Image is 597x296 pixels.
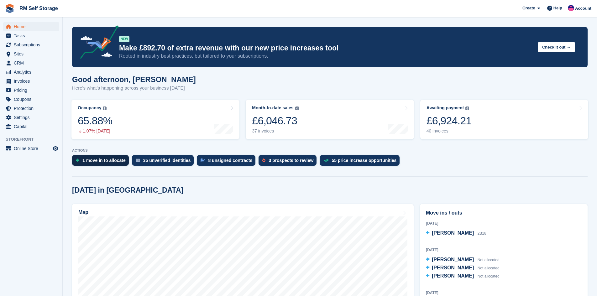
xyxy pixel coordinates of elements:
span: Analytics [14,68,51,76]
div: 55 price increase opportunities [332,158,396,163]
a: menu [3,68,59,76]
img: contract_signature_icon-13c848040528278c33f63329250d36e43548de30e8caae1d1a13099fd9432cc5.svg [201,158,205,162]
span: Storefront [6,136,62,143]
a: 3 prospects to review [259,155,320,169]
span: [PERSON_NAME] [432,257,474,262]
div: 65.88% [78,114,112,127]
span: Create [522,5,535,11]
div: 1.07% [DATE] [78,128,112,134]
span: [PERSON_NAME] [432,273,474,278]
a: Awaiting payment £6,924.21 40 invoices [420,100,588,139]
a: 1 move in to allocate [72,155,132,169]
h2: [DATE] in [GEOGRAPHIC_DATA] [72,186,183,195]
a: menu [3,59,59,67]
span: [PERSON_NAME] [432,265,474,270]
a: menu [3,77,59,86]
img: icon-info-grey-7440780725fd019a000dd9b08b2336e03edf1995a4989e88bcd33f0948082b44.svg [103,106,107,110]
div: Occupancy [78,105,101,111]
a: menu [3,31,59,40]
h2: Map [78,210,88,215]
a: Preview store [52,145,59,152]
span: Coupons [14,95,51,104]
a: menu [3,86,59,95]
a: menu [3,144,59,153]
a: [PERSON_NAME] Not allocated [426,256,500,264]
div: NEW [119,36,129,42]
span: Not allocated [478,274,500,278]
p: Here's what's happening across your business [DATE] [72,85,196,92]
h2: Move ins / outs [426,209,582,217]
div: 40 invoices [427,128,472,134]
span: 2B18 [478,231,486,236]
img: verify_identity-adf6edd0f0f0b5bbfe63781bf79b02c33cf7c696d77639b501bdc392416b5a36.svg [136,158,140,162]
a: menu [3,122,59,131]
a: Occupancy 65.88% 1.07% [DATE] [71,100,239,139]
a: [PERSON_NAME] 2B18 [426,229,486,237]
span: Online Store [14,144,51,153]
div: Month-to-date sales [252,105,293,111]
img: move_ins_to_allocate_icon-fdf77a2bb77ea45bf5b3d319d69a93e2d87916cf1d5bf7949dd705db3b84f3ca.svg [76,158,79,162]
span: Protection [14,104,51,113]
div: £6,924.21 [427,114,472,127]
img: price-adjustments-announcement-icon-8257ccfd72463d97f412b2fc003d46551f7dbcb40ab6d574587a9cd5c0d94... [75,25,119,61]
div: Awaiting payment [427,105,464,111]
p: Make £892.70 of extra revenue with our new price increases tool [119,44,533,53]
div: 37 invoices [252,128,299,134]
span: Settings [14,113,51,122]
span: Subscriptions [14,40,51,49]
img: prospect-51fa495bee0391a8d652442698ab0144808aea92771e9ea1ae160a38d050c398.svg [262,158,265,162]
a: 8 unsigned contracts [197,155,259,169]
span: Not allocated [478,258,500,262]
a: menu [3,95,59,104]
span: [PERSON_NAME] [432,230,474,236]
img: icon-info-grey-7440780725fd019a000dd9b08b2336e03edf1995a4989e88bcd33f0948082b44.svg [465,106,469,110]
span: Help [553,5,562,11]
a: menu [3,40,59,49]
a: menu [3,49,59,58]
a: [PERSON_NAME] Not allocated [426,272,500,280]
span: Tasks [14,31,51,40]
span: Home [14,22,51,31]
div: £6,046.73 [252,114,299,127]
img: stora-icon-8386f47178a22dfd0bd8f6a31ec36ba5ce8667c1dd55bd0f319d3a0aa187defe.svg [5,4,14,13]
a: RM Self Storage [17,3,60,13]
div: 3 prospects to review [269,158,313,163]
div: 8 unsigned contracts [208,158,252,163]
span: Account [575,5,591,12]
a: Month-to-date sales £6,046.73 37 invoices [246,100,414,139]
span: Capital [14,122,51,131]
a: menu [3,113,59,122]
span: Pricing [14,86,51,95]
div: 1 move in to allocate [82,158,126,163]
p: ACTIONS [72,148,588,153]
a: menu [3,104,59,113]
a: menu [3,22,59,31]
span: Sites [14,49,51,58]
h1: Good afternoon, [PERSON_NAME] [72,75,196,84]
div: [DATE] [426,247,582,253]
div: [DATE] [426,221,582,226]
button: Check it out → [538,42,575,52]
img: price_increase_opportunities-93ffe204e8149a01c8c9dc8f82e8f89637d9d84a8eef4429ea346261dce0b2c0.svg [323,159,328,162]
span: CRM [14,59,51,67]
img: icon-info-grey-7440780725fd019a000dd9b08b2336e03edf1995a4989e88bcd33f0948082b44.svg [295,106,299,110]
span: Invoices [14,77,51,86]
p: Rooted in industry best practices, but tailored to your subscriptions. [119,53,533,60]
a: 35 unverified identities [132,155,197,169]
span: Not allocated [478,266,500,270]
a: 55 price increase opportunities [320,155,403,169]
img: Roger Marsh [568,5,574,11]
a: [PERSON_NAME] Not allocated [426,264,500,272]
div: [DATE] [426,290,582,296]
div: 35 unverified identities [143,158,191,163]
